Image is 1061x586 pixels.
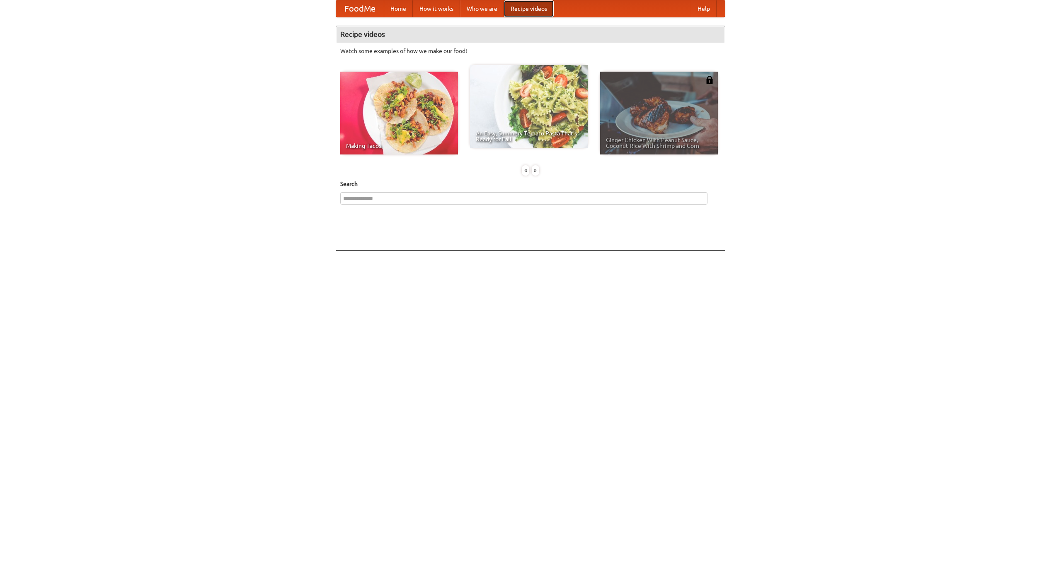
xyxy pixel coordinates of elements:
span: An Easy, Summery Tomato Pasta That's Ready for Fall [476,130,582,142]
a: How it works [413,0,460,17]
a: An Easy, Summery Tomato Pasta That's Ready for Fall [470,65,588,148]
a: FoodMe [336,0,384,17]
a: Making Tacos [340,72,458,154]
span: Making Tacos [346,143,452,149]
a: Home [384,0,413,17]
a: Who we are [460,0,504,17]
p: Watch some examples of how we make our food! [340,47,721,55]
img: 483408.png [705,76,714,84]
a: Help [691,0,717,17]
div: « [522,165,529,176]
h5: Search [340,180,721,188]
h4: Recipe videos [336,26,725,43]
a: Recipe videos [504,0,554,17]
div: » [532,165,539,176]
